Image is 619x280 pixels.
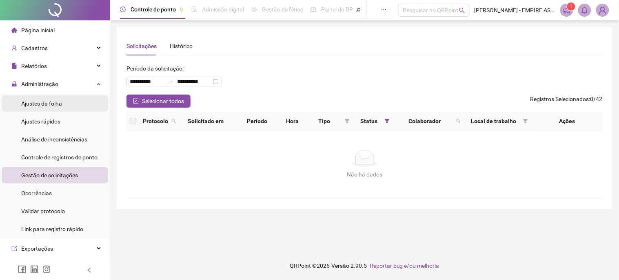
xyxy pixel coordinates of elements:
span: Controle de registros de ponto [21,154,98,161]
div: Histórico [170,42,193,51]
span: Protocolo [143,117,168,126]
span: [PERSON_NAME] - EMPIRE ASSESSORIA CONTÁBIL LTDA [475,6,555,15]
span: Ajustes rápidos [21,118,60,125]
span: pushpin [356,7,361,12]
span: swap-right [167,78,174,85]
span: to [167,78,174,85]
span: Local de trabalho [468,117,519,126]
span: pushpin [179,7,184,12]
footer: QRPoint © 2025 - 2.90.5 - [110,251,619,280]
span: Registros Selecionados [530,96,589,102]
span: Admissão digital [202,6,244,13]
span: Administração [21,81,58,87]
th: Período [232,112,282,131]
span: clock-circle [120,7,126,12]
span: : 0 / 42 [530,95,603,108]
span: Relatórios [21,63,47,69]
span: bell [581,7,588,14]
span: Tipo [307,117,342,126]
div: Solicitações [126,42,157,51]
span: filter [383,115,391,127]
button: Selecionar todos [126,95,191,108]
span: filter [385,119,390,123]
span: Colaborador [396,117,453,126]
span: file-done [191,7,197,12]
sup: 1 [567,2,575,11]
span: Ocorrências [21,190,52,196]
span: search [170,115,178,127]
label: Período da solicitação [126,62,188,75]
span: Status [356,117,382,126]
span: Reportar bug e/ou melhoria [370,262,439,269]
div: Ações [535,117,600,126]
th: Hora [282,112,304,131]
span: ellipsis [381,7,387,12]
span: dashboard [311,7,316,12]
span: filter [521,115,530,127]
span: search [459,7,465,13]
span: file [11,63,17,69]
span: Painel do DP [321,6,353,13]
span: Página inicial [21,27,55,33]
div: Não há dados [136,170,593,179]
th: Solicitado em [180,112,232,131]
span: sun [251,7,257,12]
span: Validar protocolo [21,208,65,214]
span: Link para registro rápido [21,226,83,232]
span: instagram [42,265,51,273]
span: lock [11,81,17,87]
img: 25359 [597,4,609,16]
span: Gestão de solicitações [21,172,78,179]
span: Selecionar todos [142,97,184,106]
span: Versão [331,262,349,269]
span: Cadastros [21,45,48,51]
span: home [11,27,17,33]
span: check-square [133,98,139,104]
span: Análise de inconsistências [21,136,87,143]
span: Ajustes da folha [21,100,62,107]
span: filter [523,119,528,123]
span: Exportações [21,245,53,252]
span: filter [345,119,350,123]
span: search [456,119,461,123]
span: Controle de ponto [131,6,176,13]
span: left [87,267,92,273]
span: filter [343,115,351,127]
span: Gestão de férias [262,6,303,13]
span: user-add [11,45,17,51]
span: facebook [18,265,26,273]
span: notification [563,7,570,14]
span: search [455,115,463,127]
span: search [171,119,176,123]
span: export [11,246,17,251]
span: linkedin [30,265,38,273]
span: 1 [570,4,573,9]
